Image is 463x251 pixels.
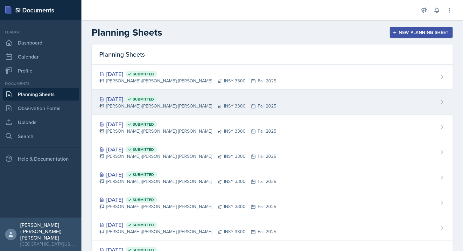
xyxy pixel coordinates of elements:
[99,120,276,129] div: [DATE]
[133,122,154,127] span: Submitted
[92,165,453,190] a: [DATE] Submitted [PERSON_NAME] ([PERSON_NAME]) [PERSON_NAME]INSY 3300Fall 2025
[133,197,154,202] span: Submitted
[133,147,154,152] span: Submitted
[3,130,79,143] a: Search
[3,88,79,101] a: Planning Sheets
[3,116,79,129] a: Uploads
[3,64,79,77] a: Profile
[99,153,276,160] div: [PERSON_NAME] ([PERSON_NAME]) [PERSON_NAME] INSY 3300 Fall 2025
[92,65,453,90] a: [DATE] Submitted [PERSON_NAME] ([PERSON_NAME]) [PERSON_NAME]INSY 3300Fall 2025
[20,222,76,241] div: [PERSON_NAME] ([PERSON_NAME]) [PERSON_NAME]
[92,90,453,115] a: [DATE] Submitted [PERSON_NAME] ([PERSON_NAME]) [PERSON_NAME]INSY 3300Fall 2025
[3,29,79,35] div: Leader
[99,178,276,185] div: [PERSON_NAME] ([PERSON_NAME]) [PERSON_NAME] INSY 3300 Fall 2025
[99,103,276,109] div: [PERSON_NAME] ([PERSON_NAME]) [PERSON_NAME] INSY 3300 Fall 2025
[92,190,453,215] a: [DATE] Submitted [PERSON_NAME] ([PERSON_NAME]) [PERSON_NAME]INSY 3300Fall 2025
[99,228,276,235] div: [PERSON_NAME] ([PERSON_NAME]) [PERSON_NAME] INSY 3300 Fall 2025
[99,78,276,84] div: [PERSON_NAME] ([PERSON_NAME]) [PERSON_NAME] INSY 3300 Fall 2025
[133,222,154,227] span: Submitted
[394,30,449,35] div: New Planning Sheet
[3,36,79,49] a: Dashboard
[99,203,276,210] div: [PERSON_NAME] ([PERSON_NAME]) [PERSON_NAME] INSY 3300 Fall 2025
[99,128,276,135] div: [PERSON_NAME] ([PERSON_NAME]) [PERSON_NAME] INSY 3300 Fall 2025
[3,81,79,87] div: Documents
[133,97,154,102] span: Submitted
[3,102,79,115] a: Observation Forms
[3,152,79,165] div: Help & Documentation
[92,215,453,241] a: [DATE] Submitted [PERSON_NAME] ([PERSON_NAME]) [PERSON_NAME]INSY 3300Fall 2025
[133,72,154,77] span: Submitted
[99,95,276,103] div: [DATE]
[92,140,453,165] a: [DATE] Submitted [PERSON_NAME] ([PERSON_NAME]) [PERSON_NAME]INSY 3300Fall 2025
[99,195,276,204] div: [DATE]
[92,27,162,38] h2: Planning Sheets
[99,170,276,179] div: [DATE]
[99,220,276,229] div: [DATE]
[99,145,276,154] div: [DATE]
[92,115,453,140] a: [DATE] Submitted [PERSON_NAME] ([PERSON_NAME]) [PERSON_NAME]INSY 3300Fall 2025
[20,241,76,247] div: [GEOGRAPHIC_DATA][US_STATE]
[3,50,79,63] a: Calendar
[390,27,453,38] button: New Planning Sheet
[92,45,453,65] div: Planning Sheets
[133,172,154,177] span: Submitted
[99,70,276,78] div: [DATE]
